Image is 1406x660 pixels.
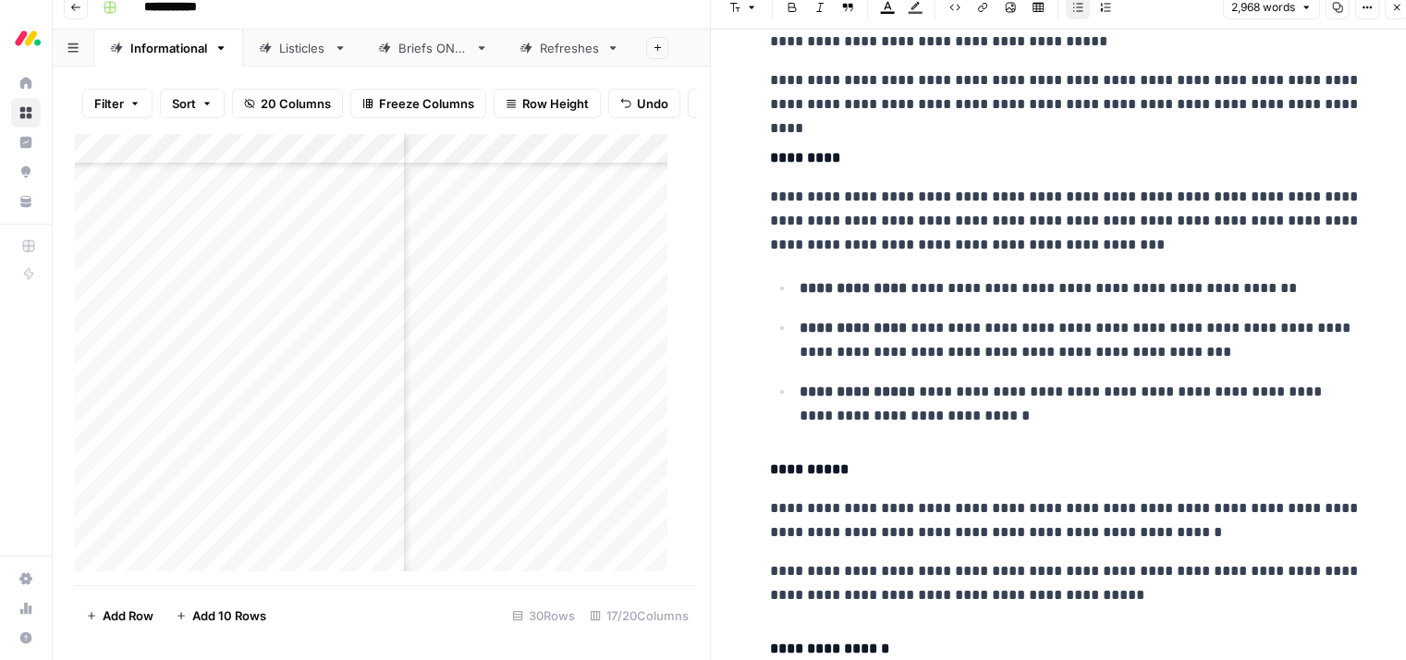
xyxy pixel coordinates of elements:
[522,94,589,113] span: Row Height
[540,39,599,57] div: Refreshes
[11,187,41,216] a: Your Data
[103,606,153,625] span: Add Row
[11,128,41,157] a: Insights
[11,564,41,593] a: Settings
[94,30,243,67] a: Informational
[379,94,474,113] span: Freeze Columns
[11,15,41,61] button: Workspace: Monday.com
[94,94,124,113] span: Filter
[504,30,635,67] a: Refreshes
[172,94,196,113] span: Sort
[398,39,468,57] div: Briefs ONLY
[11,623,41,653] button: Help + Support
[637,94,668,113] span: Undo
[261,94,331,113] span: 20 Columns
[11,98,41,128] a: Browse
[11,21,44,55] img: Monday.com Logo
[160,89,225,118] button: Sort
[82,89,153,118] button: Filter
[362,30,504,67] a: Briefs ONLY
[192,606,266,625] span: Add 10 Rows
[232,89,343,118] button: 20 Columns
[11,593,41,623] a: Usage
[505,601,582,630] div: 30 Rows
[279,39,326,57] div: Listicles
[75,601,165,630] button: Add Row
[11,68,41,98] a: Home
[494,89,601,118] button: Row Height
[582,601,696,630] div: 17/20 Columns
[165,601,277,630] button: Add 10 Rows
[350,89,486,118] button: Freeze Columns
[130,39,207,57] div: Informational
[243,30,362,67] a: Listicles
[11,157,41,187] a: Opportunities
[608,89,680,118] button: Undo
